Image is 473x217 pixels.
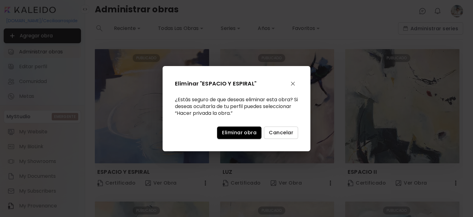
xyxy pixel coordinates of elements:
[217,127,261,139] button: Eliminar obra
[222,129,257,136] span: Eliminar obra
[269,129,293,136] span: Cancelar
[175,96,298,117] div: ¿Estás seguro de que deseas eliminar esta obra? Si deseas ocultarla de tu perfil puedes seleccion...
[175,79,267,88] h2: Eliminar "ESPACIO Y ESPIRAL"
[264,127,298,139] button: Cancelar
[288,78,298,89] button: close
[289,80,297,87] img: close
